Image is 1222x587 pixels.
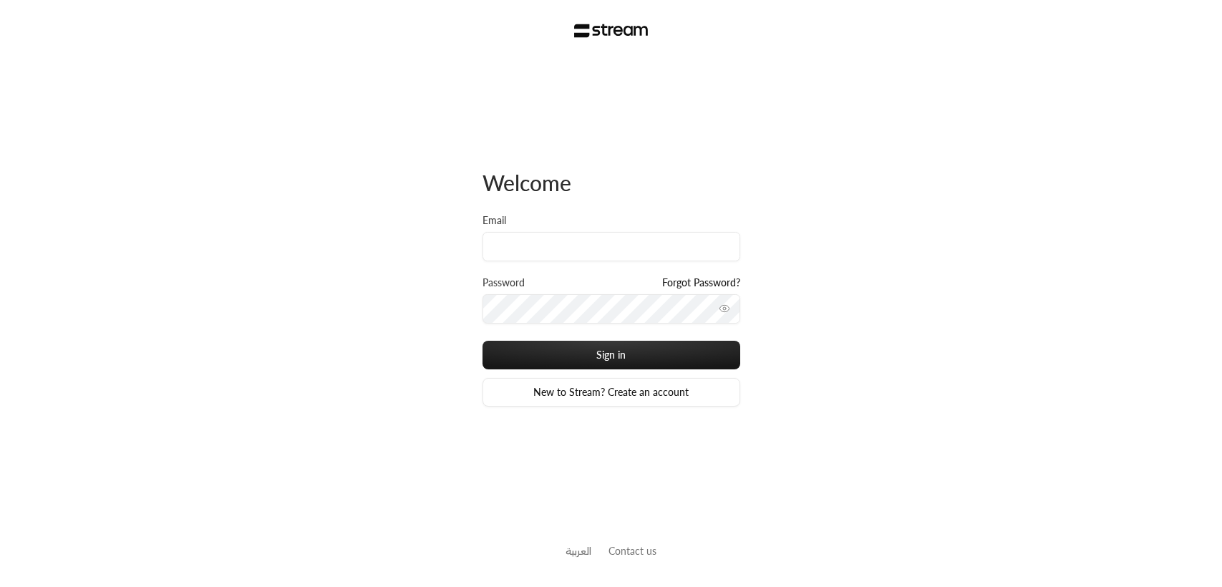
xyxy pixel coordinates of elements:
a: Forgot Password? [662,276,740,290]
a: Contact us [608,545,656,557]
button: Contact us [608,543,656,558]
span: Welcome [483,170,571,195]
button: toggle password visibility [713,297,736,320]
label: Password [483,276,525,290]
button: Sign in [483,341,740,369]
img: Stream Logo [574,24,648,38]
a: العربية [566,538,591,564]
a: New to Stream? Create an account [483,378,740,407]
label: Email [483,213,506,228]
